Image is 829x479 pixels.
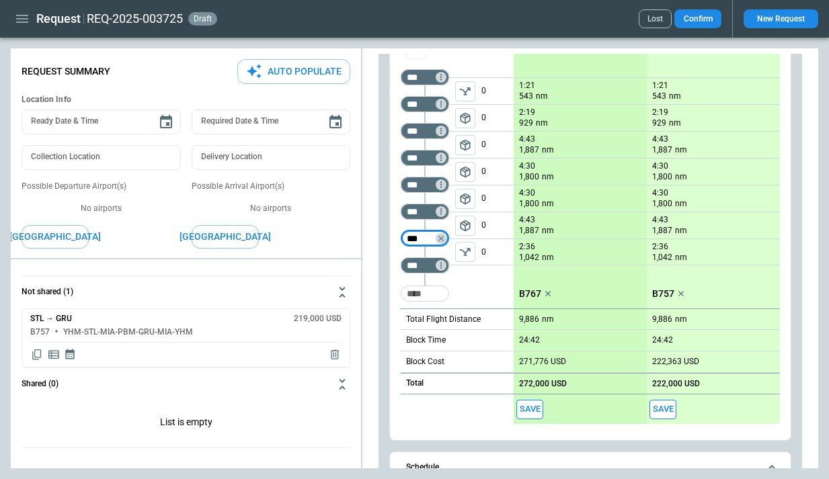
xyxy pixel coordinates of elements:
span: Type of sector [455,81,475,101]
p: B767 [519,288,541,300]
h6: Schedule [406,463,439,472]
button: left aligned [455,81,475,101]
h6: Not shared (1) [22,288,73,296]
p: 222,000 USD [652,379,700,389]
div: Not found [401,204,449,220]
p: Request Summary [22,66,110,77]
span: package_2 [459,138,472,152]
p: Total Flight Distance [406,314,481,325]
h6: Total [406,379,424,388]
p: 0 [481,105,514,131]
span: Display detailed quote content [47,348,61,361]
p: nm [675,314,687,325]
button: Auto Populate [237,59,350,84]
span: package_2 [459,219,472,232]
span: package_2 [459,165,472,179]
div: Not found [401,123,449,139]
button: Choose date [322,109,349,136]
button: Save [516,400,543,419]
p: 2:36 [652,242,668,252]
p: nm [675,198,687,210]
div: scrollable content [514,34,780,424]
p: 0 [481,185,514,212]
p: 0 [481,239,514,265]
div: Not found [401,150,449,166]
p: 1,887 [519,225,539,236]
p: nm [669,91,681,102]
div: Too short [401,286,449,302]
button: Confirm [674,9,721,28]
p: 1,800 [519,171,539,183]
button: Lost [639,9,672,28]
p: nm [542,198,554,210]
p: 2:19 [519,107,535,118]
p: 1,042 [652,252,672,263]
p: 0 [481,159,514,185]
span: Delete quote [328,348,342,361]
p: 1,887 [519,144,539,156]
p: 222,363 USD [652,357,699,367]
div: Not found [401,257,449,273]
p: 4:30 [519,188,535,198]
p: 271,776 USD [519,357,566,367]
p: 543 [652,91,666,102]
p: 2:19 [652,107,668,118]
button: Save [649,400,676,419]
button: [GEOGRAPHIC_DATA] [22,225,89,249]
p: 4:30 [652,161,668,171]
p: nm [669,118,681,129]
p: nm [542,171,554,183]
p: 1,887 [652,144,672,156]
p: 9,886 [652,314,672,324]
h1: Request [36,11,81,27]
p: 1,800 [519,198,539,210]
p: nm [675,171,687,183]
p: 1,800 [652,171,672,183]
span: Type of sector [455,216,475,236]
p: 0 [481,132,514,158]
button: left aligned [455,108,475,128]
p: List is empty [22,400,350,447]
p: nm [542,314,554,325]
button: New Request [744,9,818,28]
button: left aligned [455,189,475,209]
p: 24:42 [652,335,673,345]
button: [GEOGRAPHIC_DATA] [192,225,259,249]
p: 1,887 [652,225,672,236]
p: nm [675,252,687,263]
p: 929 [519,118,533,129]
p: 4:43 [652,215,668,225]
p: 1:21 [519,81,535,91]
p: 0 [481,78,514,104]
span: package_2 [459,192,472,206]
p: nm [542,225,554,236]
h6: 219,000 USD [294,314,342,323]
div: Not found [401,177,449,193]
p: 24:42 [519,335,540,345]
button: left aligned [455,216,475,236]
p: nm [542,252,554,263]
p: 1,042 [519,252,539,263]
div: Not shared (1) [22,308,350,367]
p: 0 [481,212,514,238]
p: nm [536,118,548,129]
p: 1:21 [652,81,668,91]
p: 4:43 [519,134,535,144]
p: 2:36 [519,242,535,252]
span: Type of sector [455,135,475,155]
h6: STL → GRU [30,314,72,323]
h6: YHM-STL-MIA-PBM-GRU-MIA-YHM [63,328,193,337]
span: Type of sector [455,162,475,182]
span: draft [191,14,214,24]
p: Possible Arrival Airport(s) [192,181,351,192]
button: Shared (0) [22,368,350,400]
p: Block Cost [406,356,444,367]
h6: Location Info [22,95,350,105]
p: 929 [652,118,666,129]
p: nm [542,144,554,156]
p: nm [675,144,687,156]
span: Type of sector [455,242,475,262]
span: Save this aircraft quote and copy details to clipboard [516,400,543,419]
div: Not found [401,230,449,247]
p: 1,800 [652,198,672,210]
